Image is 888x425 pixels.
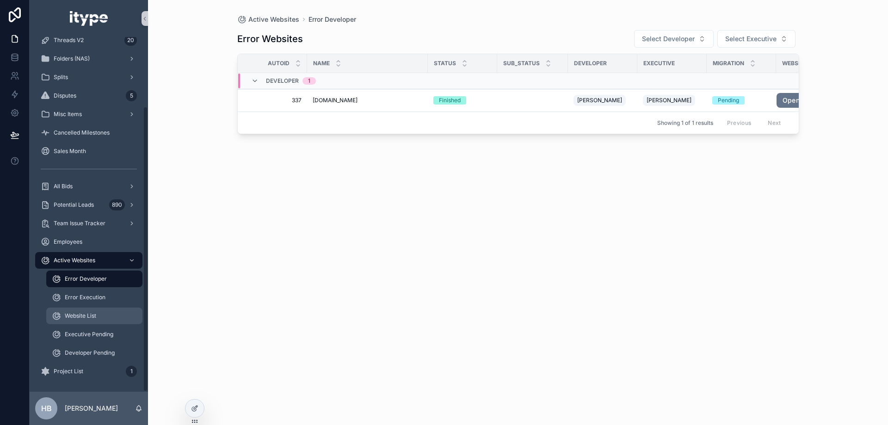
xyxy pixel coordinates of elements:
span: Name [313,60,330,67]
span: Sales Month [54,148,86,155]
a: Active Websites [237,15,299,24]
span: Developer [266,77,299,85]
div: Finished [439,96,461,105]
span: HB [41,403,52,414]
span: Potential Leads [54,201,94,209]
span: Folders (NAS) [54,55,90,62]
span: Select Developer [642,34,695,43]
span: Showing 1 of 1 results [657,119,713,127]
div: 20 [124,35,137,46]
span: Autoid [268,60,290,67]
p: [PERSON_NAME] [65,404,118,413]
a: Error Developer [308,15,356,24]
a: Error Execution [46,289,142,306]
span: Cancelled Milestones [54,129,110,136]
a: [DOMAIN_NAME] [313,97,422,104]
a: Project List1 [35,363,142,380]
a: All Bids [35,178,142,195]
div: Pending [718,96,739,105]
a: Employees [35,234,142,250]
a: Cancelled Milestones [35,124,142,141]
span: Developer [574,60,607,67]
a: Team Issue Tracker [35,215,142,232]
a: Website List [46,308,142,324]
span: Employees [54,238,82,246]
div: 5 [126,90,137,101]
span: Active Websites [54,257,95,264]
a: Open [777,93,847,108]
button: Select Button [634,30,714,48]
a: Executive Pending [46,326,142,343]
span: Threads V2 [54,37,84,44]
a: Finished [433,96,492,105]
a: Folders (NAS) [35,50,142,67]
img: App logo [70,11,107,26]
a: Active Websites [35,252,142,269]
a: Potential Leads890 [35,197,142,213]
a: [PERSON_NAME] [643,93,701,108]
span: Error Execution [65,294,105,301]
span: Website List [65,312,96,320]
button: Select Button [717,30,795,48]
span: Error Developer [65,275,107,283]
span: Executive [643,60,675,67]
span: [PERSON_NAME] [577,97,622,104]
a: Error Developer [46,271,142,287]
span: [PERSON_NAME] [647,97,691,104]
span: Misc Items [54,111,82,118]
span: Executive Pending [65,331,113,338]
a: Splits [35,69,142,86]
a: Misc Items [35,106,142,123]
a: [PERSON_NAME] [573,93,632,108]
a: Disputes5 [35,87,142,104]
span: Status [434,60,456,67]
a: 337 [249,97,302,104]
span: Developer Pending [65,349,115,357]
span: Active Websites [248,15,299,24]
span: Team Issue Tracker [54,220,105,227]
span: Website URL [782,60,819,67]
span: Splits [54,74,68,81]
a: Threads V220 [35,32,142,49]
a: Open [777,93,806,108]
div: 1 [126,366,137,377]
span: Select Executive [725,34,777,43]
a: Developer Pending [46,345,142,361]
div: scrollable content [30,37,148,392]
a: Pending [712,96,771,105]
span: Migration [713,60,744,67]
span: Project List [54,368,83,375]
span: [DOMAIN_NAME] [313,97,358,104]
span: All Bids [54,183,73,190]
span: Disputes [54,92,76,99]
span: Sub_status [503,60,540,67]
div: 1 [308,77,310,85]
h1: Error Websites [237,32,303,45]
div: 890 [109,199,125,210]
a: Sales Month [35,143,142,160]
